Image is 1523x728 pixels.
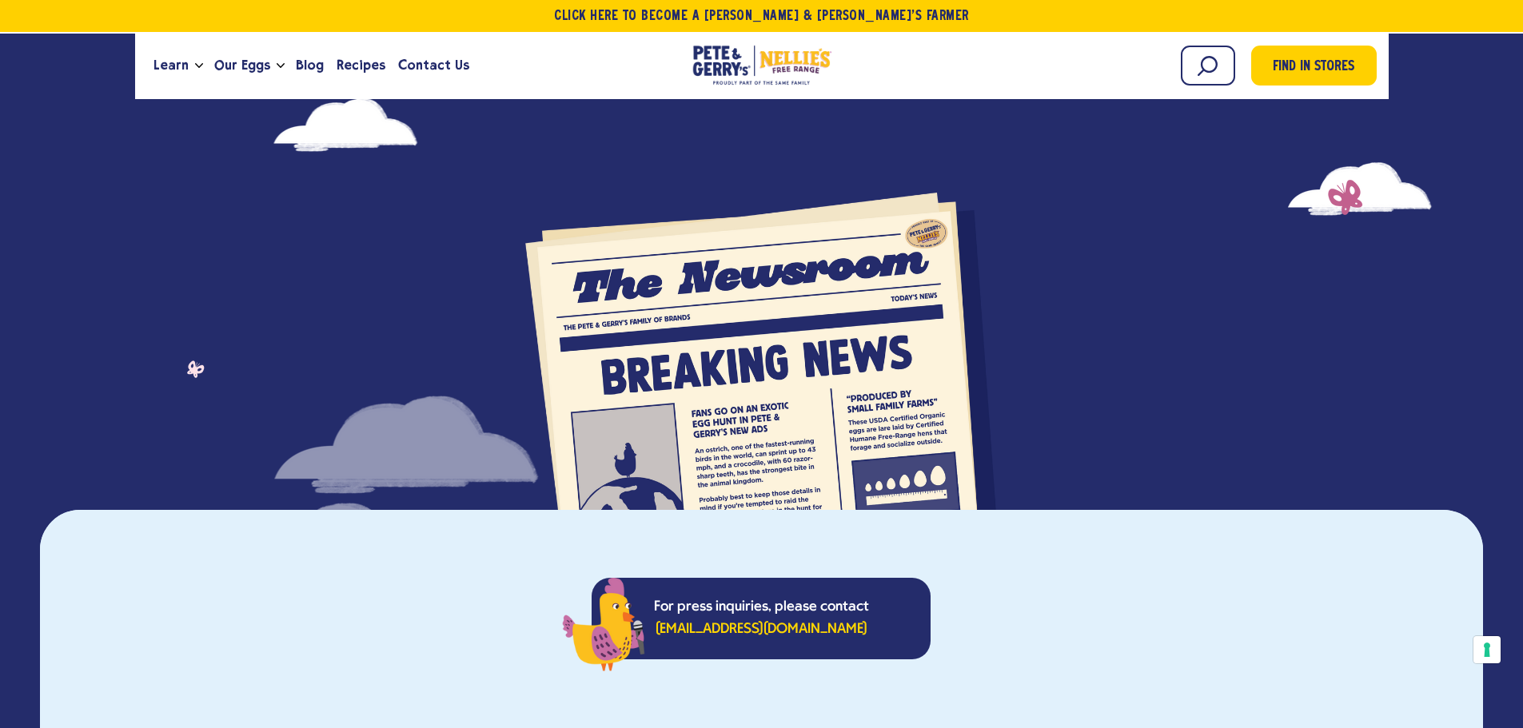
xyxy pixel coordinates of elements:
[337,55,385,75] span: Recipes
[289,44,330,87] a: Blog
[1251,46,1377,86] a: Find in Stores
[195,63,203,69] button: Open the dropdown menu for Learn
[392,44,476,87] a: Contact Us
[296,55,324,75] span: Blog
[1473,636,1501,663] button: Your consent preferences for tracking technologies
[153,55,189,75] span: Learn
[147,44,195,87] a: Learn
[277,63,285,69] button: Open the dropdown menu for Our Eggs
[330,44,392,87] a: Recipes
[1273,57,1354,78] span: Find in Stores
[635,596,887,641] p: For press inquiries, please contact
[656,622,867,638] a: [EMAIL_ADDRESS][DOMAIN_NAME]
[398,55,469,75] span: Contact Us
[208,44,277,87] a: Our Eggs
[214,55,270,75] span: Our Eggs
[1181,46,1235,86] input: Search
